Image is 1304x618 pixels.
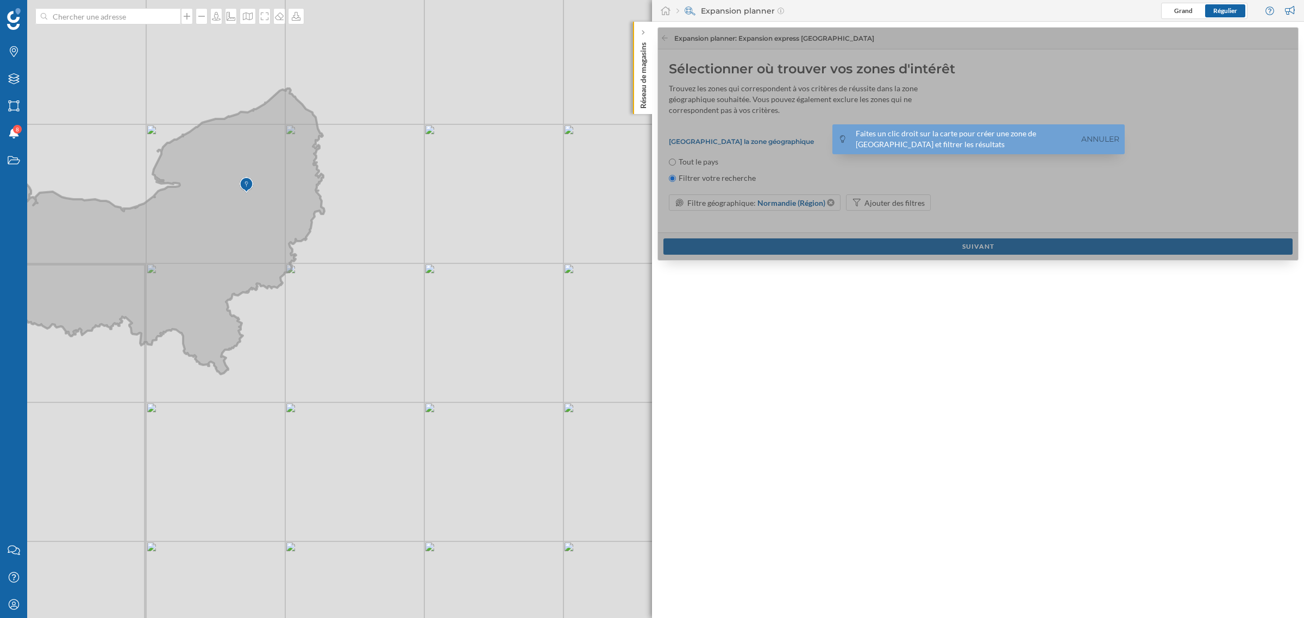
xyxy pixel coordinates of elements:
div: Faites un clic droit sur la carte pour créer une zone de [GEOGRAPHIC_DATA] et filtrer les résultats [856,128,1073,150]
img: Logo Geoblink [7,8,21,30]
p: Réseau de magasins [638,38,649,109]
img: search-areas.svg [685,5,695,16]
div: Expansion planner [676,5,784,16]
span: Régulier [1213,7,1237,15]
span: Grand [1174,7,1193,15]
img: Marker [240,174,253,196]
span: Assistance [17,8,70,17]
span: 8 [16,124,19,135]
a: Annuler [1079,133,1122,146]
